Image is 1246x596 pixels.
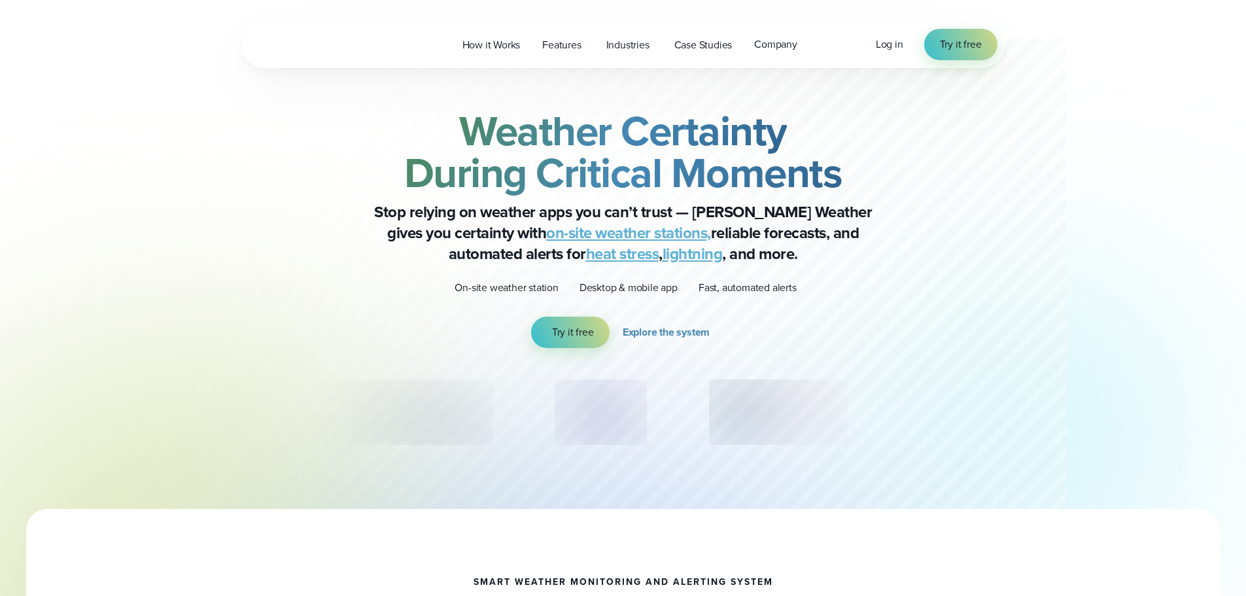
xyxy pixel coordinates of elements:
[606,37,649,53] span: Industries
[555,379,647,445] div: 2 of 12
[910,379,1015,445] img: PGA.svg
[307,379,940,451] div: slideshow
[451,31,532,58] a: How it Works
[674,37,733,53] span: Case Studies
[586,242,659,266] a: heat stress
[306,379,492,445] img: Turner-Construction_1.svg
[754,37,797,52] span: Company
[940,37,982,52] span: Try it free
[699,280,797,296] p: Fast, automated alerts
[462,37,521,53] span: How it Works
[623,317,715,348] a: Explore the system
[663,31,744,58] a: Case Studies
[710,379,848,445] img: MLB.svg
[404,100,842,203] strong: Weather Certainty During Critical Moments
[455,280,558,296] p: On-site weather station
[542,37,581,53] span: Features
[474,577,773,587] h1: smart weather monitoring and alerting system
[580,280,678,296] p: Desktop & mobile app
[552,324,594,340] span: Try it free
[362,202,885,264] p: Stop relying on weather apps you can’t trust — [PERSON_NAME] Weather gives you certainty with rel...
[710,379,848,445] div: 3 of 12
[546,221,711,245] a: on-site weather stations,
[910,379,1015,445] div: 4 of 12
[876,37,903,52] a: Log in
[623,324,710,340] span: Explore the system
[663,242,723,266] a: lightning
[924,29,997,60] a: Try it free
[306,379,492,445] div: 1 of 12
[531,317,610,348] a: Try it free
[555,379,647,445] img: NASA.svg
